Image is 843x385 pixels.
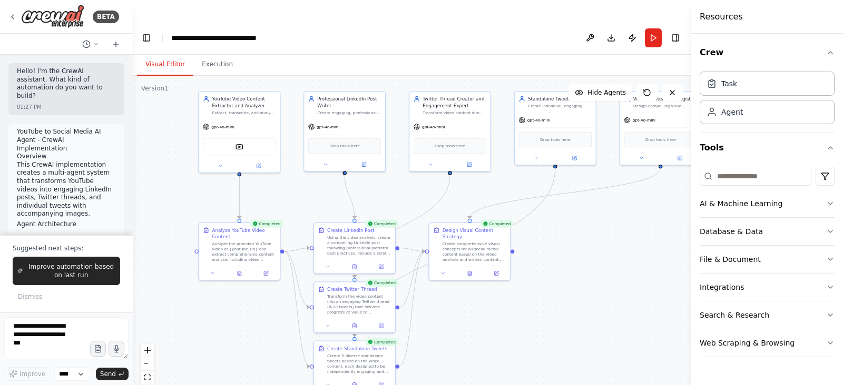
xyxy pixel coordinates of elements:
[556,154,593,162] button: Open in side panel
[21,5,84,28] img: Logo
[226,269,253,277] button: View output
[236,143,243,151] img: YoutubeVideoSearchTool
[27,262,115,279] span: Improve automation based on last run
[700,338,795,348] div: Web Scraping & Browsing
[107,38,124,50] button: Start a new chat
[620,91,702,165] div: Visual Content StrategistDesign compelling visual concepts for social media posts that amplify wr...
[721,78,737,89] div: Task
[327,294,391,315] div: Transform the video content into an engaging Twitter thread (6-10 tweets) that delivers progressi...
[13,289,47,304] button: Dismiss
[423,96,486,109] div: Twitter Thread Creator and Engagement Expert
[13,244,120,252] p: Suggested next steps:
[327,235,391,256] div: Using the video analysis, create a compelling LinkedIn post following professional platform best ...
[700,301,835,329] button: Search & Research
[365,338,398,346] div: Completed
[240,162,278,170] button: Open in side panel
[365,279,398,287] div: Completed
[456,269,484,277] button: View output
[284,245,309,255] g: Edge from adaece08-383c-4352-ad70-1ab75635aa67 to ad4a06e3-9117-4871-b8fb-26db741b53cc
[450,160,488,168] button: Open in side panel
[254,269,277,277] button: Open in side panel
[700,198,782,209] div: AI & Machine Learning
[212,96,276,109] div: YouTube Video Content Extractor and Analyzer
[528,104,592,109] div: Create individual, engaging tweets that can stand alone and drive engagement, distilling complex ...
[399,245,425,255] g: Edge from ad4a06e3-9117-4871-b8fb-26db741b53cc to 9f90ee3c-ee43-4475-b1bd-64e5051a38a7
[633,118,656,123] span: gpt-4o-mini
[633,96,697,102] div: Visual Content Strategist
[568,84,632,101] button: Hide Agents
[198,91,280,173] div: YouTube Video Content Extractor and AnalyzerExtract, transcribe, and analyze YouTube video conten...
[480,220,513,228] div: Completed
[193,54,241,76] button: Execution
[13,257,120,285] button: Improve automation based on last run
[435,143,465,149] span: Drop tools here
[340,263,368,271] button: View output
[303,91,386,172] div: Professional LinkedIn Post WriterCreate engaging, professional LinkedIn posts about {target_audie...
[700,218,835,245] button: Database & Data
[700,67,835,133] div: Crew
[141,343,154,357] button: zoom in
[313,281,396,333] div: CompletedCreate Twitter ThreadTransform the video content into an engaging Twitter thread (6-10 t...
[700,246,835,273] button: File & Document
[329,143,360,149] span: Drop tools here
[137,54,193,76] button: Visual Editor
[18,292,42,301] span: Dismiss
[109,341,124,357] button: Click to speak your automation idea
[540,136,571,143] span: Drop tools here
[212,110,276,115] div: Extract, transcribe, and analyze YouTube video content from {youtube_url} to identify key topics,...
[443,227,506,240] div: Design Visual Content Strategy
[284,248,309,311] g: Edge from adaece08-383c-4352-ad70-1ab75635aa67 to 69b2c674-f5c5-40a0-aa87-d87f8f45fe5c
[139,31,154,45] button: Hide left sidebar
[700,226,763,237] div: Database & Data
[317,96,381,109] div: Professional LinkedIn Post Writer
[141,371,154,384] button: fit view
[661,154,699,162] button: Open in side panel
[141,84,169,93] div: Version 1
[236,176,242,218] g: Edge from 0a3263b7-1e16-4f96-9025-252d886c8a81 to adaece08-383c-4352-ad70-1ab75635aa67
[93,11,119,23] div: BETA
[327,345,387,351] div: Create Standalone Tweets
[317,110,381,115] div: Create engaging, professional LinkedIn posts about {target_audience} topics that drive meaningful...
[19,370,45,378] span: Improve
[700,254,761,265] div: File & Document
[17,128,116,153] h1: YouTube to Social Media AI Agent - CrewAI Implementation
[90,341,106,357] button: Upload files
[700,310,769,320] div: Search & Research
[527,118,551,123] span: gpt-4o-mini
[645,136,676,143] span: Drop tools here
[466,168,664,218] g: Edge from 5666bb1d-a006-430a-8247-be88babce71b to 9f90ee3c-ee43-4475-b1bd-64e5051a38a7
[700,11,743,23] h4: Resources
[17,220,116,229] h2: Agent Architecture
[485,269,507,277] button: Open in side panel
[700,163,835,366] div: Tools
[514,91,596,165] div: Standalone Tweet CreatorCreate individual, engaging tweets that can stand alone and drive engagem...
[700,273,835,301] button: Integrations
[17,103,42,111] div: 01:27 PM
[700,133,835,163] button: Tools
[250,220,283,228] div: Completed
[345,160,383,168] button: Open in side panel
[351,168,558,337] g: Edge from 3f0668ef-d5d9-4359-9dd6-5a69d15683e1 to 5a06d5a5-746b-430c-91a4-07210527c3d0
[284,248,309,370] g: Edge from adaece08-383c-4352-ad70-1ab75635aa67 to 5a06d5a5-746b-430c-91a4-07210527c3d0
[17,161,116,218] p: This CrewAI implementation creates a multi-agent system that transforms YouTube videos into engag...
[721,107,743,117] div: Agent
[700,38,835,67] button: Crew
[428,222,511,281] div: CompletedDesign Visual Content StrategyCreate comprehensive visual concepts for all social media ...
[399,248,425,370] g: Edge from 5a06d5a5-746b-430c-91a4-07210527c3d0 to 9f90ee3c-ee43-4475-b1bd-64e5051a38a7
[700,282,744,292] div: Integrations
[212,241,276,262] div: Analyze the provided YouTube video at {youtube_url} and extract comprehensive content analysis in...
[17,67,116,100] p: Hello! I'm the CrewAI assistant. What kind of automation do you want to build?
[327,353,391,374] div: Create 5 diverse standalone tweets based on the video content, each designed to be independently ...
[370,263,393,271] button: Open in side panel
[212,227,276,240] div: Analyze YouTube Video Content
[528,96,592,102] div: Standalone Tweet Creator
[100,370,116,378] span: Send
[587,88,626,97] span: Hide Agents
[171,33,257,43] nav: breadcrumb
[78,38,103,50] button: Switch to previous chat
[340,322,368,330] button: View output
[17,153,116,161] h2: Overview
[409,91,491,172] div: Twitter Thread Creator and Engagement ExpertTransform video content into viral Twitter threads th...
[327,227,375,234] div: Create LinkedIn Post
[633,104,697,109] div: Design compelling visual concepts for social media posts that amplify written content, creating d...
